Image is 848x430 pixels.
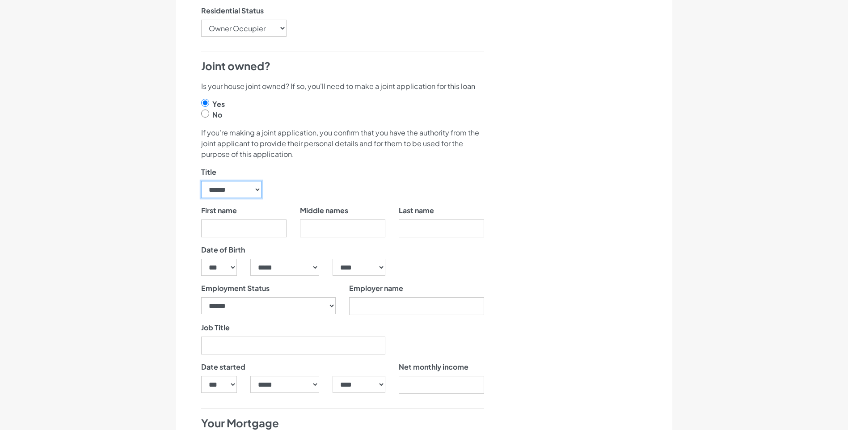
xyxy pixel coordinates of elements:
[212,110,222,120] label: No
[349,283,403,294] label: Employer name
[201,5,264,16] label: Residential Status
[201,167,216,177] label: Title
[399,205,434,216] label: Last name
[201,59,484,74] h4: Joint owned?
[300,205,348,216] label: Middle names
[212,99,225,110] label: Yes
[201,322,230,333] label: Job Title
[201,245,245,255] label: Date of Birth
[201,81,484,92] p: Is your house joint owned? If so, you'll need to make a joint application for this loan
[201,127,484,160] p: If you're making a joint application, you confirm that you have the authority from the joint appl...
[201,362,245,372] label: Date started
[201,205,237,216] label: First name
[201,283,270,294] label: Employment Status
[399,362,468,372] label: Net monthly income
